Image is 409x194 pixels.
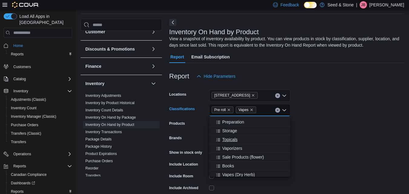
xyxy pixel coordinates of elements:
[8,138,72,146] span: Transfers
[11,106,37,110] span: Inventory Count
[85,173,101,178] span: Transfers
[275,93,280,98] button: Clear input
[11,87,72,95] span: Inventory
[85,152,117,156] a: Product Expirations
[170,51,184,63] span: Report
[85,173,101,178] a: Transfers
[8,96,72,103] span: Adjustments (Classic)
[13,164,26,169] span: Reports
[11,172,47,177] span: Canadian Compliance
[85,115,136,120] a: Inventory On Hand by Package
[11,42,25,49] a: Home
[1,75,74,83] button: Catalog
[169,162,198,167] label: Include Location
[251,94,255,97] button: Remove 590 Old Hope Princeton Way (Hope) from selection in this group
[169,28,259,36] h3: Inventory On Hand by Product
[214,107,226,113] span: Pre roll
[85,29,105,35] h3: Customer
[8,130,72,137] span: Transfers (Classic)
[169,121,185,126] label: Products
[12,2,39,8] img: Cova
[6,138,74,146] button: Transfers
[212,92,258,99] span: 590 Old Hope Princeton Way (Hope)
[11,87,31,95] button: Inventory
[85,81,149,87] button: Inventory
[13,152,31,156] span: Operations
[8,113,59,120] a: Inventory Manager (Classic)
[191,51,230,63] span: Email Subscription
[214,92,250,98] span: [STREET_ADDRESS]
[11,97,46,102] span: Adjustments (Classic)
[209,144,290,153] button: Vaporizers
[209,162,290,170] button: Books
[85,130,122,134] a: Inventory Transactions
[85,144,112,149] a: Package History
[11,163,72,170] span: Reports
[85,122,134,127] span: Inventory On Hand by Product
[85,94,121,98] a: Inventory Adjustments
[209,153,290,162] button: Sale Products (flower)
[1,162,74,170] button: Reports
[85,101,135,105] a: Inventory by Product Historical
[150,80,157,87] button: Inventory
[222,128,237,134] span: Storage
[8,138,28,146] a: Transfers
[282,93,287,98] button: Open list of options
[275,108,280,113] button: Clear input
[8,179,72,187] span: Dashboards
[1,87,74,95] button: Inventory
[11,75,72,83] span: Catalog
[169,92,186,97] label: Locations
[8,104,72,112] span: Inventory Count
[8,113,72,120] span: Inventory Manager (Classic)
[11,150,72,158] span: Operations
[212,107,233,113] span: Pre roll
[209,135,290,144] button: Topicals
[11,52,24,57] span: Reports
[209,118,290,127] button: Preparation
[222,145,242,151] span: Vaporizers
[222,163,234,169] span: Books
[6,50,74,58] button: Reports
[13,89,28,94] span: Inventory
[250,108,253,112] button: Remove Vapes from selection in this group
[222,172,255,178] span: Vapes (Dry Herb)
[169,36,401,48] div: View a snapshot of inventory availability by product. You can view products in stock by classific...
[169,150,202,155] label: Show in stock only
[11,42,72,49] span: Home
[6,95,74,104] button: Adjustments (Classic)
[85,63,101,69] h3: Finance
[8,171,49,178] a: Canadian Compliance
[304,2,317,8] input: Dark Mode
[6,129,74,138] button: Transfers (Classic)
[13,64,31,69] span: Customers
[85,130,122,134] span: Inventory Transactions
[239,107,249,113] span: Vapes
[85,29,149,35] button: Customer
[8,51,26,58] a: Reports
[85,46,135,52] h3: Discounts & Promotions
[11,114,56,119] span: Inventory Manager (Classic)
[8,104,39,112] a: Inventory Count
[8,121,72,129] span: Purchase Orders
[85,137,112,141] a: Package Details
[169,73,189,80] h3: Report
[13,43,23,48] span: Home
[8,179,38,187] a: Dashboards
[8,130,44,137] a: Transfers (Classic)
[11,181,35,186] span: Dashboards
[209,170,290,179] button: Vapes (Dry Herb)
[169,174,193,179] label: Include Room
[150,63,157,70] button: Finance
[11,63,33,71] a: Customers
[8,96,48,103] a: Adjustments (Classic)
[169,19,176,26] button: Next
[194,70,238,82] button: Hide Parameters
[328,1,354,8] p: Seed & Stone
[227,108,231,112] button: Remove Pre roll from selection in this group
[85,108,123,112] a: Inventory Count Details
[85,159,113,163] span: Purchase Orders
[369,1,404,8] p: [PERSON_NAME]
